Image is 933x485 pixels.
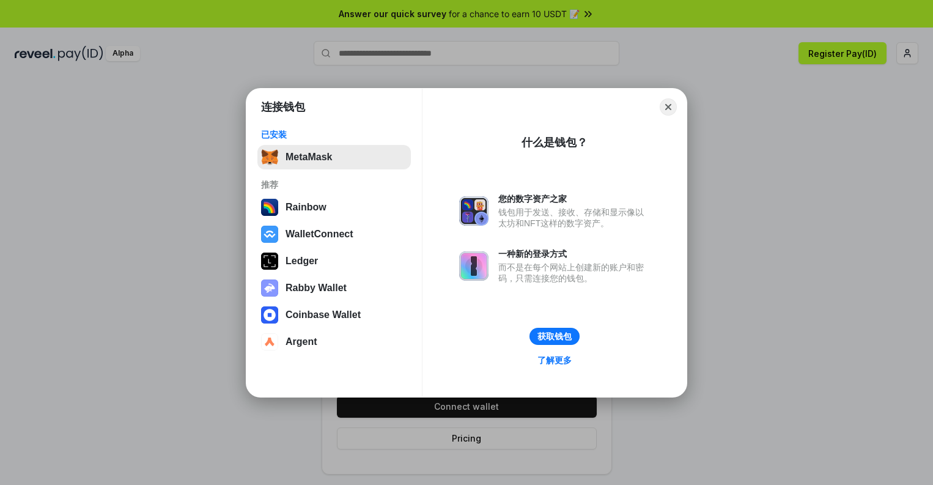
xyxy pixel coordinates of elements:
img: svg+xml,%3Csvg%20xmlns%3D%22http%3A%2F%2Fwww.w3.org%2F2000%2Fsvg%22%20fill%3D%22none%22%20viewBox... [459,196,489,226]
button: Coinbase Wallet [257,303,411,327]
div: WalletConnect [286,229,353,240]
img: svg+xml,%3Csvg%20xmlns%3D%22http%3A%2F%2Fwww.w3.org%2F2000%2Fsvg%22%20fill%3D%22none%22%20viewBox... [261,280,278,297]
img: svg+xml,%3Csvg%20xmlns%3D%22http%3A%2F%2Fwww.w3.org%2F2000%2Fsvg%22%20width%3D%2228%22%20height%3... [261,253,278,270]
div: 已安装 [261,129,407,140]
h1: 连接钱包 [261,100,305,114]
img: svg+xml,%3Csvg%20xmlns%3D%22http%3A%2F%2Fwww.w3.org%2F2000%2Fsvg%22%20fill%3D%22none%22%20viewBox... [459,251,489,281]
div: 您的数字资产之家 [498,193,650,204]
div: Ledger [286,256,318,267]
button: Argent [257,330,411,354]
div: Rainbow [286,202,326,213]
img: svg+xml,%3Csvg%20fill%3D%22none%22%20height%3D%2233%22%20viewBox%3D%220%200%2035%2033%22%20width%... [261,149,278,166]
div: 推荐 [261,179,407,190]
div: 一种新的登录方式 [498,248,650,259]
div: 了解更多 [537,355,572,366]
button: Rainbow [257,195,411,220]
div: MetaMask [286,152,332,163]
div: 什么是钱包？ [522,135,588,150]
div: 获取钱包 [537,331,572,342]
div: 钱包用于发送、接收、存储和显示像以太坊和NFT这样的数字资产。 [498,207,650,229]
img: svg+xml,%3Csvg%20width%3D%2228%22%20height%3D%2228%22%20viewBox%3D%220%200%2028%2028%22%20fill%3D... [261,226,278,243]
img: svg+xml,%3Csvg%20width%3D%2228%22%20height%3D%2228%22%20viewBox%3D%220%200%2028%2028%22%20fill%3D... [261,333,278,350]
button: Rabby Wallet [257,276,411,300]
button: Ledger [257,249,411,273]
button: WalletConnect [257,222,411,246]
img: svg+xml,%3Csvg%20width%3D%2228%22%20height%3D%2228%22%20viewBox%3D%220%200%2028%2028%22%20fill%3D... [261,306,278,324]
img: svg+xml,%3Csvg%20width%3D%22120%22%20height%3D%22120%22%20viewBox%3D%220%200%20120%20120%22%20fil... [261,199,278,216]
div: Rabby Wallet [286,283,347,294]
button: Close [660,98,677,116]
a: 了解更多 [530,352,579,368]
button: 获取钱包 [529,328,580,345]
div: 而不是在每个网站上创建新的账户和密码，只需连接您的钱包。 [498,262,650,284]
div: Coinbase Wallet [286,309,361,320]
div: Argent [286,336,317,347]
button: MetaMask [257,145,411,169]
